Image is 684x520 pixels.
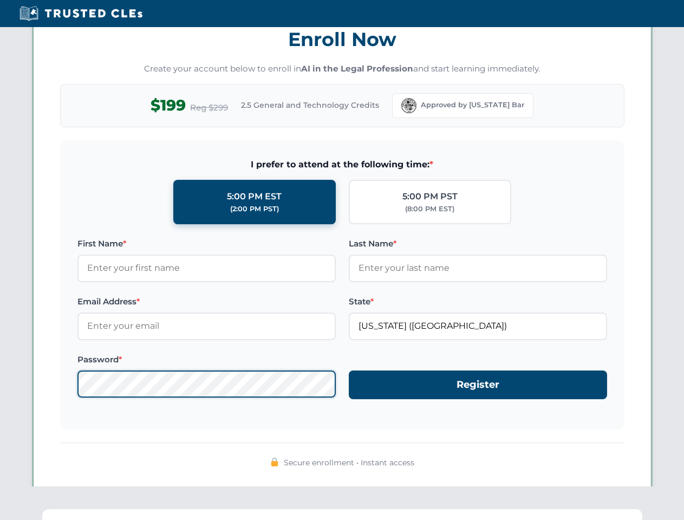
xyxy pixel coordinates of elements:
[227,190,282,204] div: 5:00 PM EST
[349,370,607,399] button: Register
[77,295,336,308] label: Email Address
[151,93,186,118] span: $199
[402,190,458,204] div: 5:00 PM PST
[405,204,454,214] div: (8:00 PM EST)
[77,255,336,282] input: Enter your first name
[60,22,624,56] h3: Enroll Now
[77,237,336,250] label: First Name
[16,5,146,22] img: Trusted CLEs
[230,204,279,214] div: (2:00 PM PST)
[241,99,379,111] span: 2.5 General and Technology Credits
[77,353,336,366] label: Password
[349,255,607,282] input: Enter your last name
[401,98,416,113] img: Florida Bar
[349,237,607,250] label: Last Name
[77,313,336,340] input: Enter your email
[349,313,607,340] input: Florida (FL)
[349,295,607,308] label: State
[301,63,413,74] strong: AI in the Legal Profession
[284,457,414,469] span: Secure enrollment • Instant access
[421,100,524,110] span: Approved by [US_STATE] Bar
[77,158,607,172] span: I prefer to attend at the following time:
[190,101,228,114] span: Reg $299
[60,63,624,75] p: Create your account below to enroll in and start learning immediately.
[270,458,279,466] img: 🔒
